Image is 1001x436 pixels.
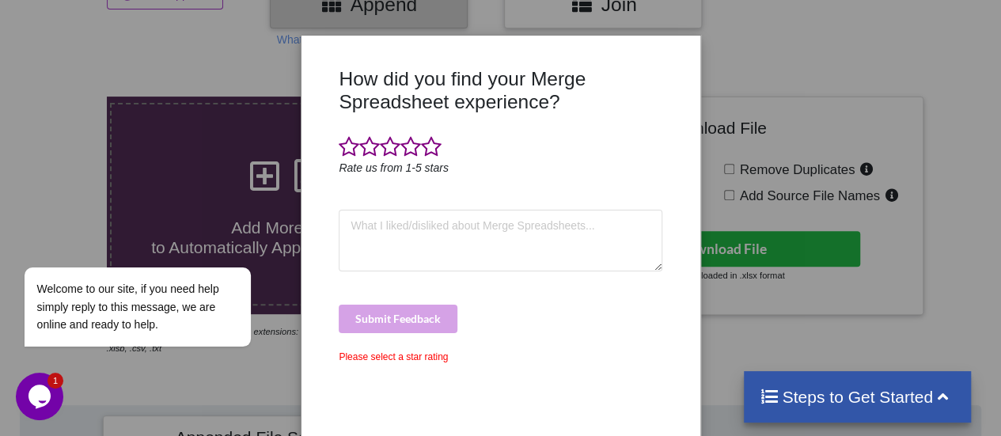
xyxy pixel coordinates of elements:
[339,161,449,174] i: Rate us from 1-5 stars
[339,67,662,114] h3: How did you find your Merge Spreadsheet experience?
[16,373,66,420] iframe: chat widget
[760,387,955,407] h4: Steps to Get Started
[339,350,662,364] div: Please select a star rating
[16,178,301,365] iframe: chat widget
